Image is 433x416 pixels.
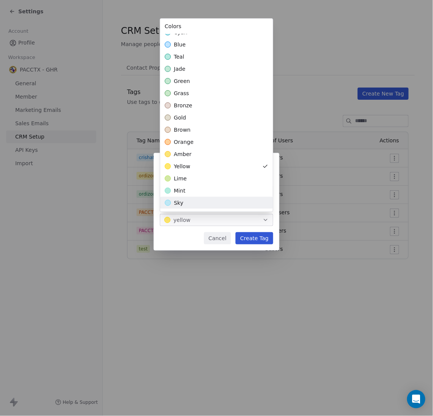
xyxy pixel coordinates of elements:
span: brown [174,126,191,134]
span: gold [174,114,186,121]
span: lime [174,175,187,182]
span: Colors [165,23,181,29]
span: blue [174,41,186,48]
span: teal [174,53,184,61]
span: sky [174,199,183,207]
span: bronze [174,102,192,109]
span: grass [174,89,189,97]
span: orange [174,138,194,146]
span: yellow [174,163,190,170]
span: green [174,77,190,85]
span: amber [174,150,191,158]
span: mint [174,187,185,194]
span: jade [174,65,185,73]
